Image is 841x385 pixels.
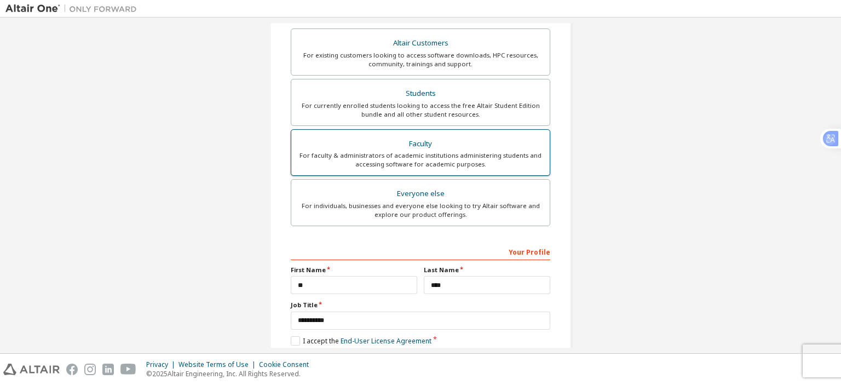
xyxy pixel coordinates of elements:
p: © 2025 Altair Engineering, Inc. All Rights Reserved. [146,369,315,378]
div: Your Profile [291,243,550,260]
div: For individuals, businesses and everyone else looking to try Altair software and explore our prod... [298,202,543,219]
img: linkedin.svg [102,364,114,375]
img: facebook.svg [66,364,78,375]
label: I accept the [291,336,431,346]
img: Altair One [5,3,142,14]
label: First Name [291,266,417,274]
div: For faculty & administrators of academic institutions administering students and accessing softwa... [298,151,543,169]
a: End-User License Agreement [341,336,431,346]
label: Job Title [291,301,550,309]
div: Faculty [298,136,543,152]
img: youtube.svg [120,364,136,375]
div: Everyone else [298,186,543,202]
img: altair_logo.svg [3,364,60,375]
div: For existing customers looking to access software downloads, HPC resources, community, trainings ... [298,51,543,68]
div: Students [298,86,543,101]
img: instagram.svg [84,364,96,375]
div: Privacy [146,360,178,369]
div: Altair Customers [298,36,543,51]
div: Website Terms of Use [178,360,259,369]
label: Last Name [424,266,550,274]
div: Cookie Consent [259,360,315,369]
div: For currently enrolled students looking to access the free Altair Student Edition bundle and all ... [298,101,543,119]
